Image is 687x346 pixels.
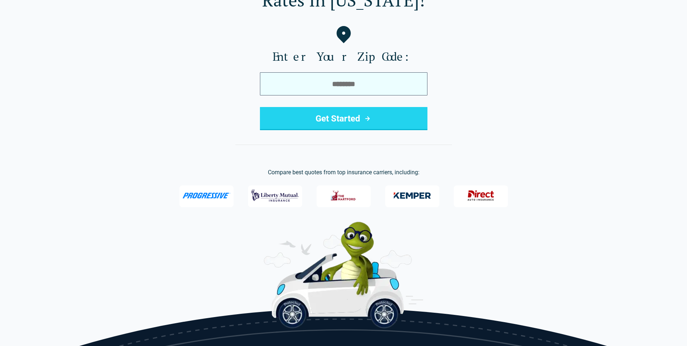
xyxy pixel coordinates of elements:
label: Enter Your Zip Code: [12,49,675,64]
img: Liberty Mutual [251,186,299,205]
p: Compare best quotes from top insurance carriers, including: [12,168,675,177]
button: Get Started [260,107,427,130]
img: Direct General [463,186,499,205]
img: Progressive [182,193,231,198]
img: The Hartford [326,186,361,205]
img: Kemper [388,186,436,205]
img: Perry the Turtle with car [264,222,423,328]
